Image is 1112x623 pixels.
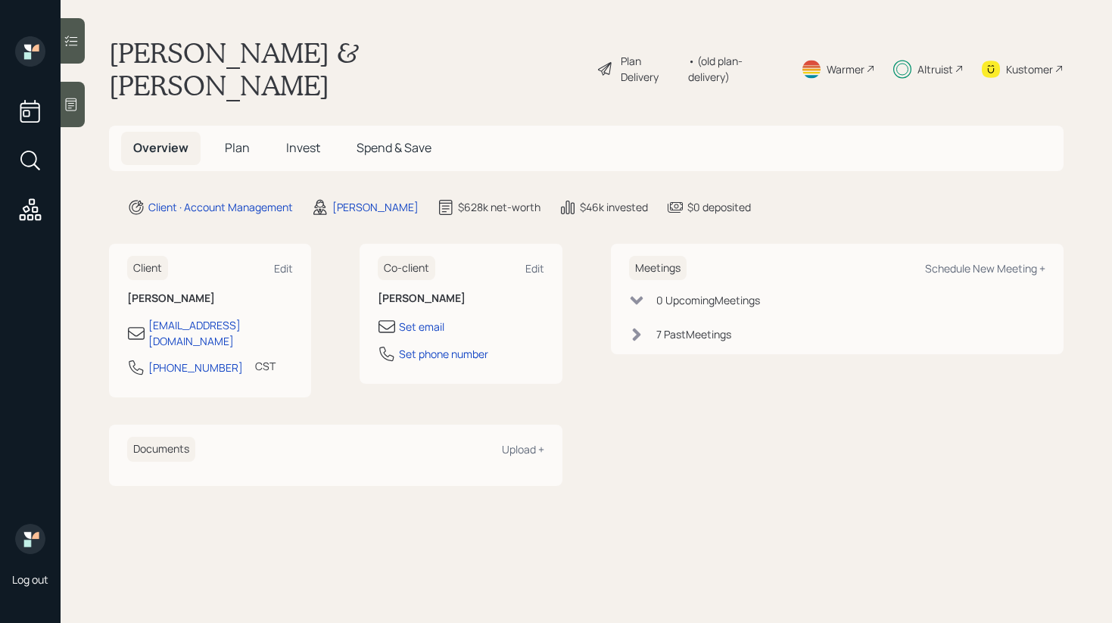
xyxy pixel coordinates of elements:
div: Upload + [502,442,544,456]
h6: [PERSON_NAME] [378,292,544,305]
div: Plan Delivery [621,53,681,85]
div: $46k invested [580,199,648,215]
h6: Documents [127,437,195,462]
h6: Co-client [378,256,435,281]
div: 0 Upcoming Meeting s [656,292,760,308]
div: $0 deposited [687,199,751,215]
div: Schedule New Meeting + [925,261,1045,276]
div: [PERSON_NAME] [332,199,419,215]
div: Kustomer [1006,61,1053,77]
div: Warmer [827,61,864,77]
span: Overview [133,139,188,156]
div: Edit [274,261,293,276]
img: retirable_logo.png [15,524,45,554]
span: Invest [286,139,320,156]
div: [EMAIL_ADDRESS][DOMAIN_NAME] [148,317,293,349]
h6: Meetings [629,256,687,281]
div: Set phone number [399,346,488,362]
h1: [PERSON_NAME] & [PERSON_NAME] [109,36,584,101]
span: Spend & Save [357,139,431,156]
div: • (old plan-delivery) [688,53,783,85]
div: [PHONE_NUMBER] [148,360,243,375]
span: Plan [225,139,250,156]
h6: Client [127,256,168,281]
div: Log out [12,572,48,587]
div: Set email [399,319,444,335]
div: 7 Past Meeting s [656,326,731,342]
h6: [PERSON_NAME] [127,292,293,305]
div: CST [255,358,276,374]
div: Altruist [917,61,953,77]
div: $628k net-worth [458,199,540,215]
div: Edit [525,261,544,276]
div: Client · Account Management [148,199,293,215]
